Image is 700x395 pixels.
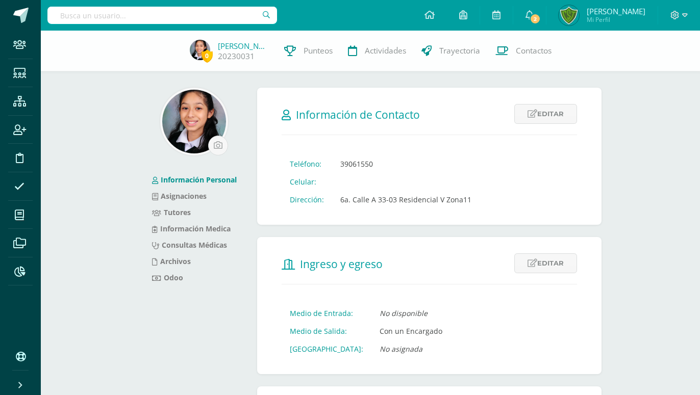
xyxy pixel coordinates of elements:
td: [GEOGRAPHIC_DATA]: [282,340,371,358]
a: Asignaciones [152,191,207,201]
a: Editar [514,104,577,124]
a: Trayectoria [414,31,488,71]
span: Información de Contacto [296,108,420,122]
td: Celular: [282,173,332,191]
a: 20230031 [218,51,255,62]
a: Odoo [152,273,183,282]
td: Con un Encargado [371,322,451,340]
span: 0 [202,49,213,62]
span: Trayectoria [439,45,480,56]
img: a027cb2715fc0bed0e3d53f9a5f0b33d.png [559,5,579,25]
a: Tutores [152,207,191,217]
a: Editar [514,253,577,273]
i: No asignada [380,344,422,354]
span: Punteos [304,45,333,56]
span: [PERSON_NAME] [587,6,645,16]
img: 065fbca74f1c5f3dac7e6beca535f4c0.png [162,90,226,153]
a: [PERSON_NAME] [218,41,269,51]
input: Busca un usuario... [47,7,277,24]
span: Actividades [365,45,406,56]
img: b833776dbf457686f872ced0de9a007e.png [190,40,210,60]
a: Información Medica [152,224,231,233]
a: Contactos [488,31,559,71]
td: Medio de Entrada: [282,304,371,322]
td: Medio de Salida: [282,322,371,340]
a: Punteos [277,31,340,71]
span: Ingreso y egreso [300,257,383,271]
td: Dirección: [282,191,332,208]
i: No disponible [380,308,428,318]
a: Consultas Médicas [152,240,227,250]
td: 39061550 [332,155,480,173]
span: 2 [530,13,541,24]
span: Contactos [516,45,552,56]
td: Teléfono: [282,155,332,173]
td: 6a. Calle A 33-03 Residencial V Zona11 [332,191,480,208]
a: Actividades [340,31,414,71]
span: Mi Perfil [587,15,645,24]
a: Información Personal [152,175,237,185]
a: Archivos [152,256,191,266]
